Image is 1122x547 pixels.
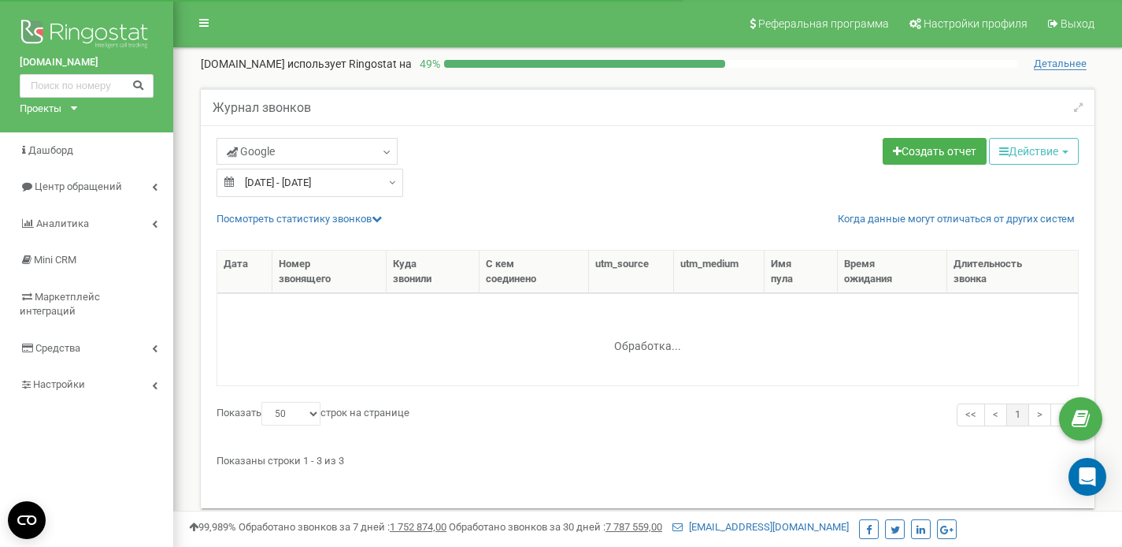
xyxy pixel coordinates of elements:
span: Детальнее [1034,58,1087,70]
button: Действие [989,138,1079,165]
th: utm_source [589,251,673,293]
span: Дашборд [28,144,73,156]
p: [DOMAIN_NAME] [201,56,412,72]
span: Реферальная программа [758,17,889,30]
span: Средства [35,342,80,354]
span: Маркетплейс интеграций [20,291,100,318]
span: Аналитика [36,218,89,229]
div: Обработка... [550,327,746,351]
th: utm_medium [674,251,765,293]
u: 7 787 559,00 [605,521,662,533]
a: Посмотреть cтатистику звонков [217,213,382,225]
th: Дата [217,251,272,293]
span: 99,989% [189,521,236,533]
div: Open Intercom Messenger [1068,458,1106,496]
a: Создать отчет [883,138,987,165]
span: Обработано звонков за 30 дней : [449,521,662,533]
span: Настройки [33,378,85,390]
span: Google [227,143,275,159]
label: Показать строк на странице [217,402,409,426]
div: Показаны строки 1 - 3 из 3 [217,448,1079,469]
span: Обработано звонков за 7 дней : [239,521,446,533]
span: Настройки профиля [924,17,1028,30]
th: Время ожидания [838,251,948,293]
h5: Журнал звонков [213,101,311,115]
th: Имя пула [765,251,838,293]
a: [EMAIL_ADDRESS][DOMAIN_NAME] [672,521,849,533]
p: 49 % [412,56,444,72]
a: << [957,404,985,426]
img: Ringostat logo [20,16,154,55]
a: < [984,404,1007,426]
div: Проекты [20,102,61,117]
a: [DOMAIN_NAME] [20,55,154,70]
th: С кем соединено [480,251,589,293]
a: Когда данные могут отличаться от других систем [838,212,1075,227]
span: Mini CRM [34,254,76,266]
span: Выход [1061,17,1094,30]
a: > [1028,404,1051,426]
input: Поиск по номеру [20,74,154,98]
u: 1 752 874,00 [390,521,446,533]
th: Длительность звонка [947,251,1078,293]
a: 1 [1006,404,1029,426]
th: Куда звонили [387,251,480,293]
select: Показатьстрок на странице [261,402,320,426]
a: Google [217,138,398,165]
span: Центр обращений [35,180,122,192]
button: Open CMP widget [8,501,46,539]
span: использует Ringostat на [287,58,412,70]
th: Номер звонящего [272,251,387,293]
a: >> [1050,404,1079,426]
